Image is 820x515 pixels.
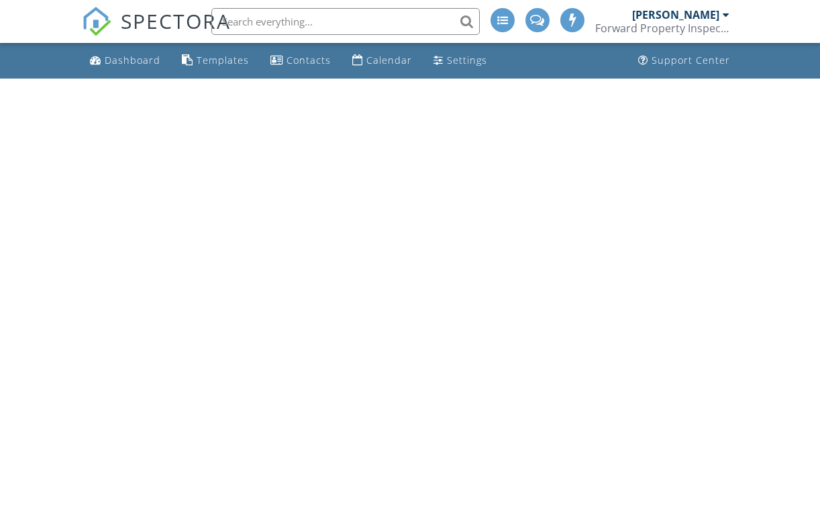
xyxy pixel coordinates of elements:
[265,48,336,73] a: Contacts
[197,54,249,66] div: Templates
[633,48,735,73] a: Support Center
[447,54,487,66] div: Settings
[82,7,111,36] img: The Best Home Inspection Software - Spectora
[85,48,166,73] a: Dashboard
[366,54,412,66] div: Calendar
[82,18,231,46] a: SPECTORA
[211,8,480,35] input: Search everything...
[121,7,231,35] span: SPECTORA
[595,21,729,35] div: Forward Property Inspections
[428,48,493,73] a: Settings
[632,8,719,21] div: [PERSON_NAME]
[347,48,417,73] a: Calendar
[105,54,160,66] div: Dashboard
[287,54,331,66] div: Contacts
[176,48,254,73] a: Templates
[652,54,730,66] div: Support Center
